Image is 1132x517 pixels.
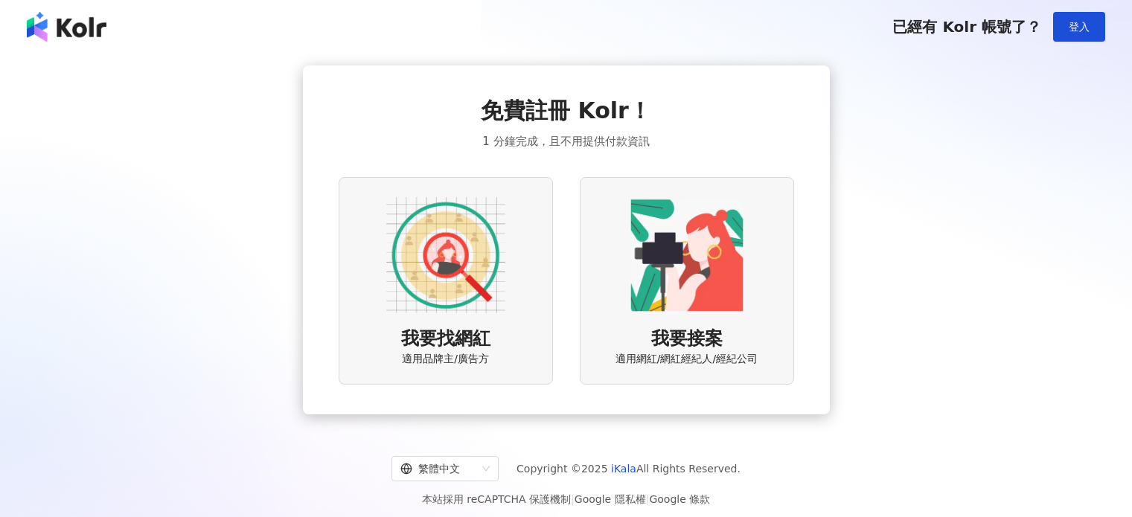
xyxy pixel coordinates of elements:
img: AD identity option [386,196,505,315]
img: KOL identity option [627,196,746,315]
a: iKala [611,463,636,475]
button: 登入 [1053,12,1105,42]
a: Google 隱私權 [575,493,646,505]
span: 1 分鐘完成，且不用提供付款資訊 [482,132,649,150]
span: 免費註冊 Kolr！ [481,95,651,126]
span: | [571,493,575,505]
span: 適用品牌主/廣告方 [402,352,489,367]
div: 繁體中文 [400,457,476,481]
span: 已經有 Kolr 帳號了？ [892,18,1041,36]
span: Copyright © 2025 All Rights Reserved. [517,460,741,478]
span: 我要接案 [651,327,723,352]
span: 我要找網紅 [401,327,490,352]
a: Google 條款 [649,493,710,505]
span: 適用網紅/網紅經紀人/經紀公司 [615,352,758,367]
span: 本站採用 reCAPTCHA 保護機制 [422,490,710,508]
img: logo [27,12,106,42]
span: 登入 [1069,21,1090,33]
span: | [646,493,650,505]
